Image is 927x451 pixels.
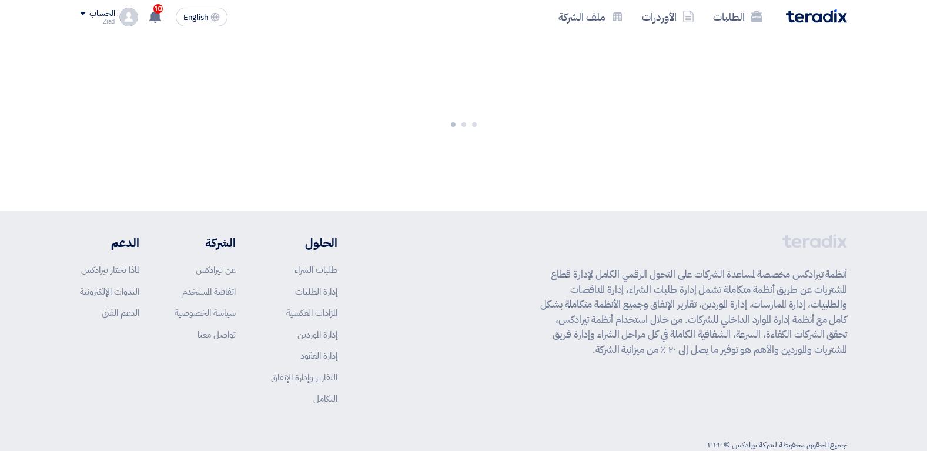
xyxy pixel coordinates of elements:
a: الأوردرات [632,3,704,31]
a: التكامل [313,392,337,405]
a: عن تيرادكس [196,263,236,276]
a: إدارة الطلبات [295,285,337,298]
button: English [176,8,227,26]
img: Teradix logo [786,9,847,23]
a: اتفاقية المستخدم [182,285,236,298]
a: إدارة العقود [300,349,337,362]
div: الحساب [89,9,115,19]
span: English [183,14,208,22]
a: المزادات العكسية [286,306,337,319]
a: تواصل معنا [198,328,236,341]
a: لماذا تختار تيرادكس [81,263,139,276]
a: الندوات الإلكترونية [80,285,139,298]
a: التقارير وإدارة الإنفاق [271,371,337,384]
div: Ziad [80,18,115,25]
li: الحلول [271,234,337,252]
span: 10 [153,4,163,14]
a: ملف الشركة [549,3,632,31]
p: أنظمة تيرادكس مخصصة لمساعدة الشركات على التحول الرقمي الكامل لإدارة قطاع المشتريات عن طريق أنظمة ... [540,267,847,357]
li: الدعم [80,234,139,252]
img: profile_test.png [119,8,138,26]
a: طلبات الشراء [295,263,337,276]
a: سياسة الخصوصية [175,306,236,319]
div: جميع الحقوق محفوظة لشركة تيرادكس © ٢٠٢٢ [708,439,847,451]
li: الشركة [175,234,236,252]
a: الدعم الفني [102,306,139,319]
a: إدارة الموردين [297,328,337,341]
a: الطلبات [704,3,772,31]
